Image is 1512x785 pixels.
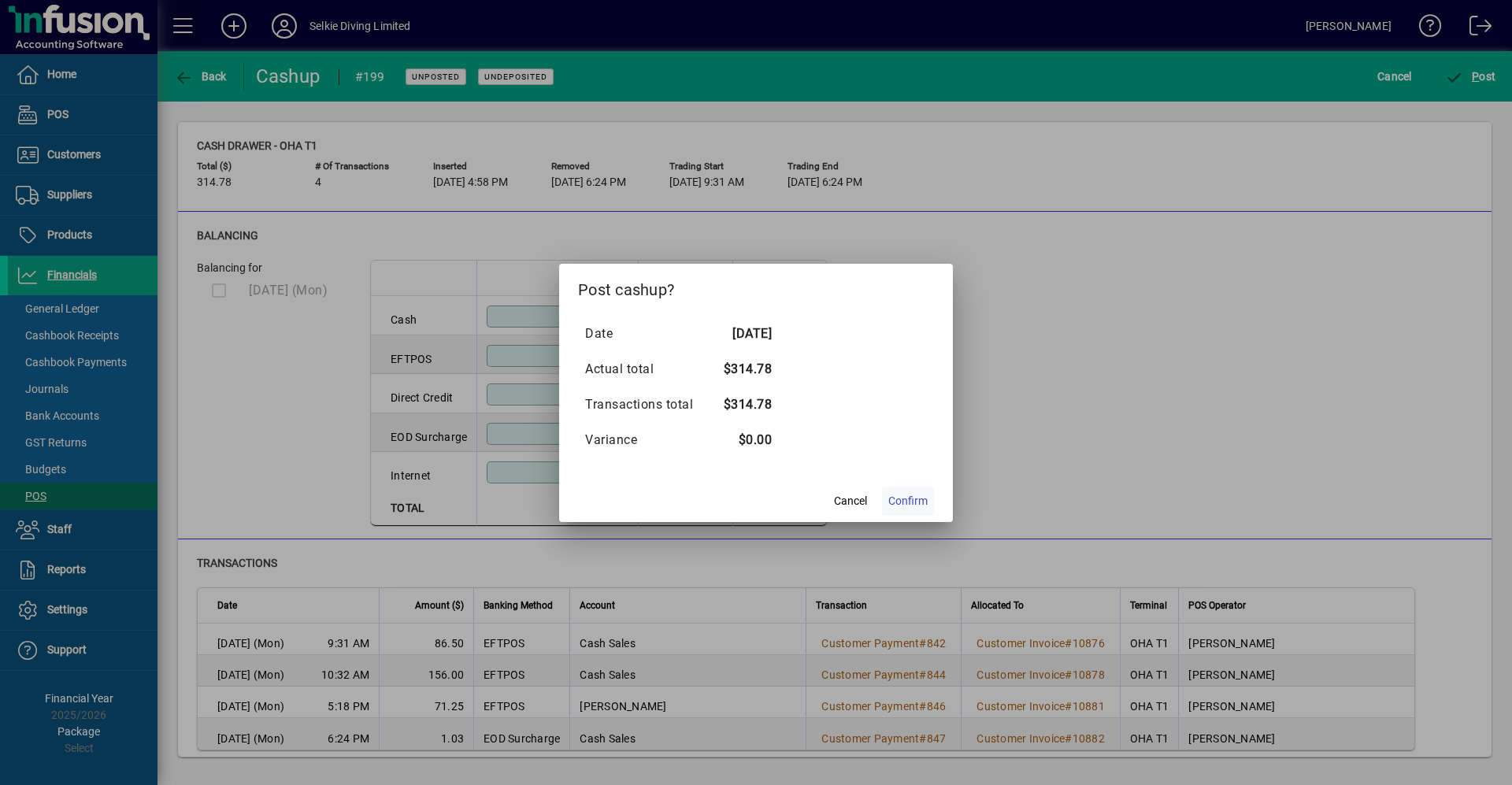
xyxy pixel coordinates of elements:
td: Date [584,317,709,352]
button: Confirm [882,487,934,516]
span: Cancel [834,493,867,509]
h2: Post cashup? [559,264,953,309]
td: Variance [584,423,709,458]
span: Confirm [888,493,928,509]
td: [DATE] [709,317,772,352]
td: $0.00 [709,423,772,458]
td: $314.78 [709,387,772,423]
td: $314.78 [709,352,772,387]
button: Cancel [825,487,876,516]
td: Transactions total [584,387,709,423]
td: Actual total [584,352,709,387]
